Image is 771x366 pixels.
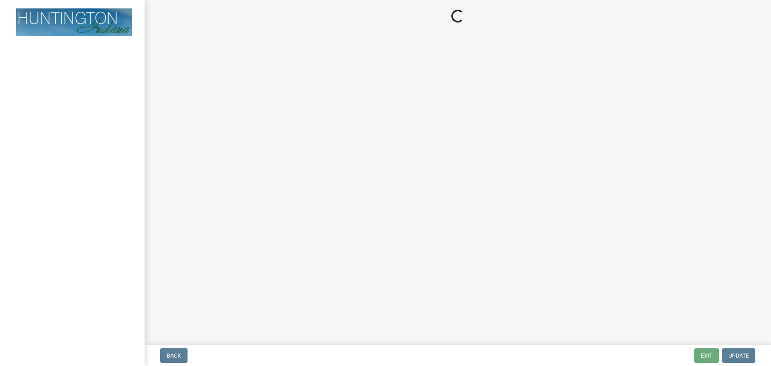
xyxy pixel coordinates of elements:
button: Update [722,348,755,363]
img: Huntington County, Indiana [16,8,132,36]
span: Back [167,352,181,359]
button: Exit [694,348,719,363]
span: Update [728,352,749,359]
button: Back [160,348,188,363]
